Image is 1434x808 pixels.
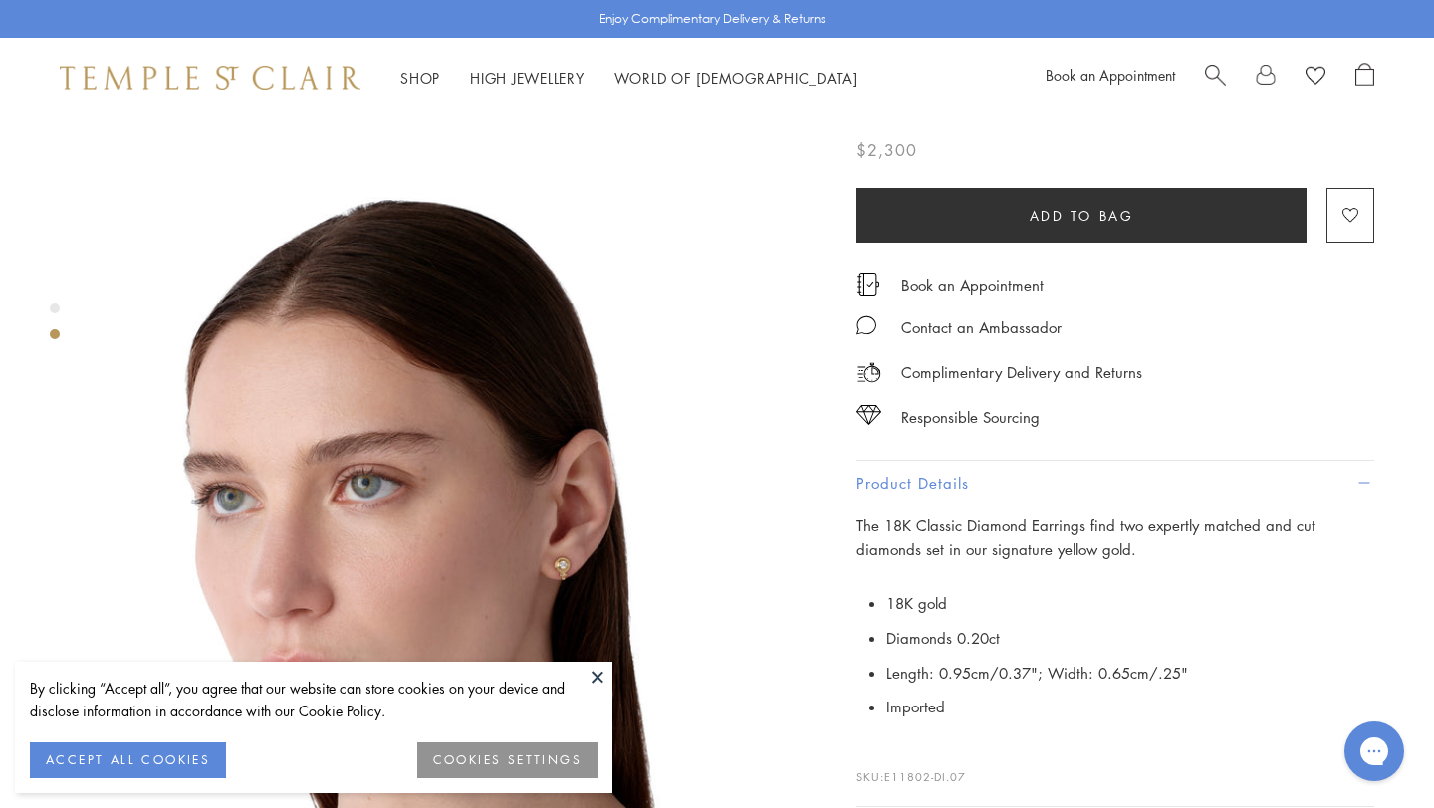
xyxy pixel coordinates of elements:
a: View Wishlist [1306,63,1325,93]
p: Complimentary Delivery and Returns [901,360,1142,385]
div: Responsible Sourcing [901,405,1040,430]
span: $2,300 [856,137,917,163]
li: Imported [886,691,1374,725]
img: icon_sourcing.svg [856,405,881,425]
li: Length: 0.95cm/0.37"; Width: 0.65cm/.25" [886,656,1374,691]
button: COOKIES SETTINGS [417,742,597,778]
span: E11802-DI.07 [884,769,966,784]
button: Product Details [856,461,1374,505]
a: Book an Appointment [901,274,1044,296]
li: Diamonds 0.20ct [886,621,1374,656]
a: ShopShop [400,68,440,88]
div: Product gallery navigation [50,299,60,355]
button: ACCEPT ALL COOKIES [30,742,226,778]
span: Add to bag [1030,205,1134,227]
nav: Main navigation [400,66,858,91]
a: Search [1205,63,1226,93]
button: Add to bag [856,189,1307,244]
div: Contact an Ambassador [901,316,1062,341]
img: MessageIcon-01_2.svg [856,316,876,336]
iframe: Gorgias live chat messenger [1334,714,1414,788]
a: World of [DEMOGRAPHIC_DATA]World of [DEMOGRAPHIC_DATA] [614,68,858,88]
p: SKU: [856,748,1374,786]
a: Open Shopping Bag [1355,63,1374,93]
span: The 18K Classic Diamond Earrings find two expertly matched and cut diamonds set in our signature ... [856,515,1315,560]
img: Temple St. Clair [60,66,360,90]
li: 18K gold [886,586,1374,621]
a: Book an Appointment [1046,65,1175,85]
p: Enjoy Complimentary Delivery & Returns [599,9,826,29]
div: By clicking “Accept all”, you agree that our website can store cookies on your device and disclos... [30,677,597,722]
img: icon_delivery.svg [856,360,881,385]
a: High JewelleryHigh Jewellery [470,68,585,88]
img: icon_appointment.svg [856,274,880,297]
